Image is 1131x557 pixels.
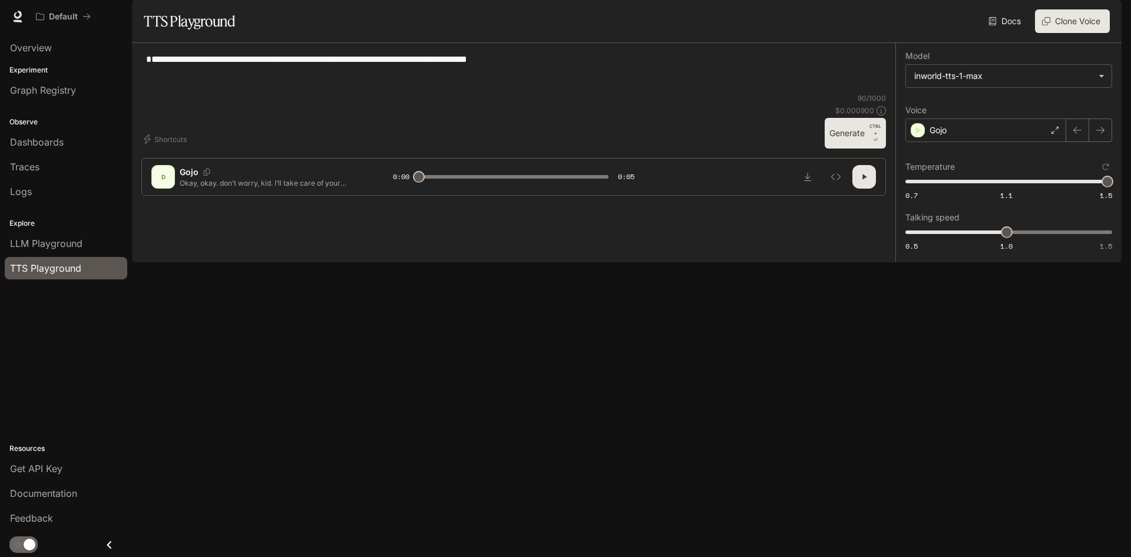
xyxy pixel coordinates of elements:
[905,163,955,171] p: Temperature
[1100,190,1112,200] span: 1.5
[869,123,881,137] p: CTRL +
[180,166,199,178] p: Gojo
[858,93,886,103] p: 90 / 1000
[835,106,874,116] p: $ 0.000900
[1099,160,1112,173] button: Reset to default
[141,130,191,149] button: Shortcuts
[825,118,886,149] button: GenerateCTRL +⏎
[905,241,918,251] span: 0.5
[393,171,409,183] span: 0:00
[199,169,215,176] button: Copy Voice ID
[154,167,173,186] div: D
[618,171,634,183] span: 0:05
[824,165,848,189] button: Inspect
[796,165,819,189] button: Download audio
[906,65,1112,87] div: inworld-tts-1-max
[1035,9,1110,33] button: Clone Voice
[905,190,918,200] span: 0.7
[180,178,365,188] p: Okay, okay. don’t worry, kid. I’ll take care of your mom… if you know what I mean.. 😉💦
[31,5,96,28] button: All workspaces
[869,123,881,144] p: ⏎
[905,213,960,222] p: Talking speed
[1000,241,1013,251] span: 1.0
[914,70,1093,82] div: inworld-tts-1-max
[49,12,78,22] p: Default
[905,106,927,114] p: Voice
[930,124,947,136] p: Gojo
[1000,190,1013,200] span: 1.1
[144,9,235,33] h1: TTS Playground
[986,9,1026,33] a: Docs
[1100,241,1112,251] span: 1.5
[905,52,930,60] p: Model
